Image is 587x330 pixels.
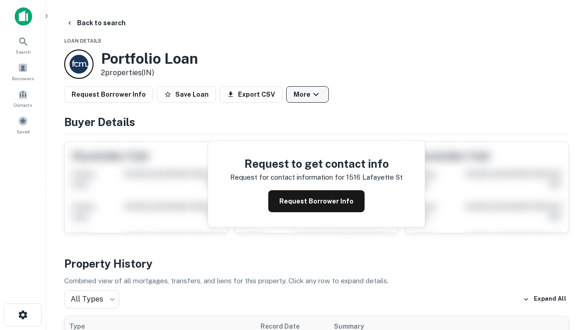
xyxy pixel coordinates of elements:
a: Borrowers [3,59,43,84]
p: 2 properties (IN) [101,67,198,78]
a: Contacts [3,86,43,110]
a: Saved [3,112,43,137]
h3: Portfolio Loan [101,50,198,67]
p: Combined view of all mortgages, transfers, and liens for this property. Click any row to expand d... [64,275,569,286]
button: Request Borrower Info [268,190,365,212]
button: Expand All [521,292,569,306]
h4: Buyer Details [64,114,569,130]
button: More [286,86,329,103]
h4: Request to get contact info [230,155,403,172]
span: Borrowers [12,75,34,82]
p: 1516 lafayette st [346,172,403,183]
button: Back to search [62,15,129,31]
div: All Types [64,290,119,308]
span: Saved [17,128,30,135]
button: Export CSV [220,86,282,103]
img: capitalize-icon.png [15,7,32,26]
span: Contacts [14,101,32,109]
span: Search [16,48,31,55]
a: Search [3,33,43,57]
span: Loan Details [64,38,101,44]
iframe: Chat Widget [541,257,587,301]
button: Save Loan [157,86,216,103]
button: Request Borrower Info [64,86,153,103]
h4: Property History [64,255,569,272]
p: Request for contact information for [230,172,344,183]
